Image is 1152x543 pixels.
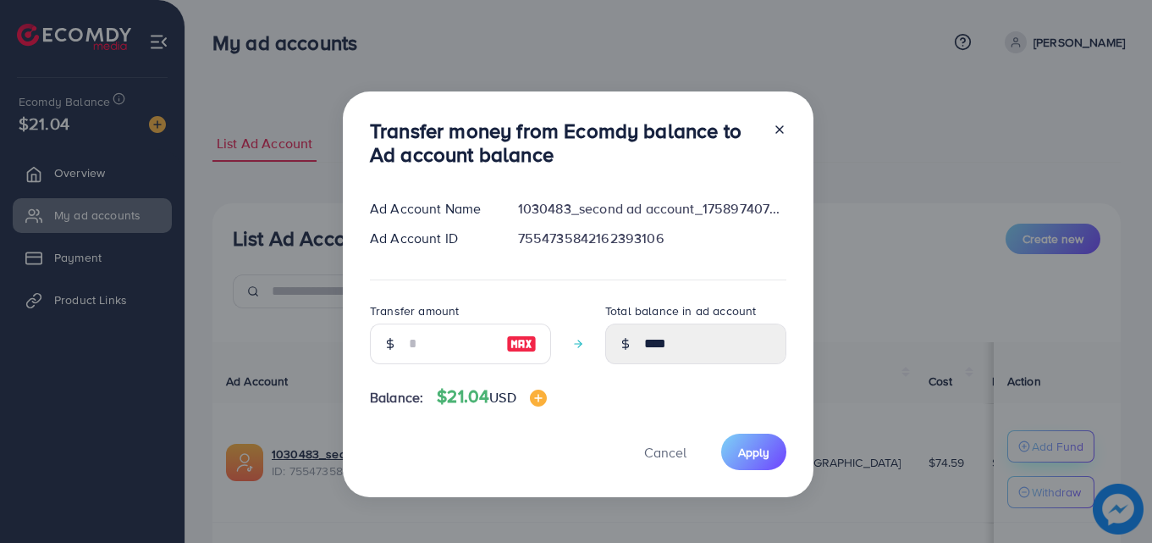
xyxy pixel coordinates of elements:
label: Transfer amount [370,302,459,319]
span: Apply [738,444,769,461]
div: 1030483_second ad account_1758974072967 [504,199,800,219]
button: Cancel [623,434,708,470]
img: image [506,334,537,354]
div: 7554735842162393106 [504,229,800,248]
span: USD [489,388,515,407]
span: Balance: [370,388,423,407]
button: Apply [721,434,786,470]
div: Ad Account Name [356,199,504,219]
img: image [530,390,547,407]
span: Cancel [644,443,686,462]
label: Total balance in ad account [605,302,756,319]
div: Ad Account ID [356,229,504,248]
h4: $21.04 [437,386,546,407]
h3: Transfer money from Ecomdy balance to Ad account balance [370,119,759,168]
